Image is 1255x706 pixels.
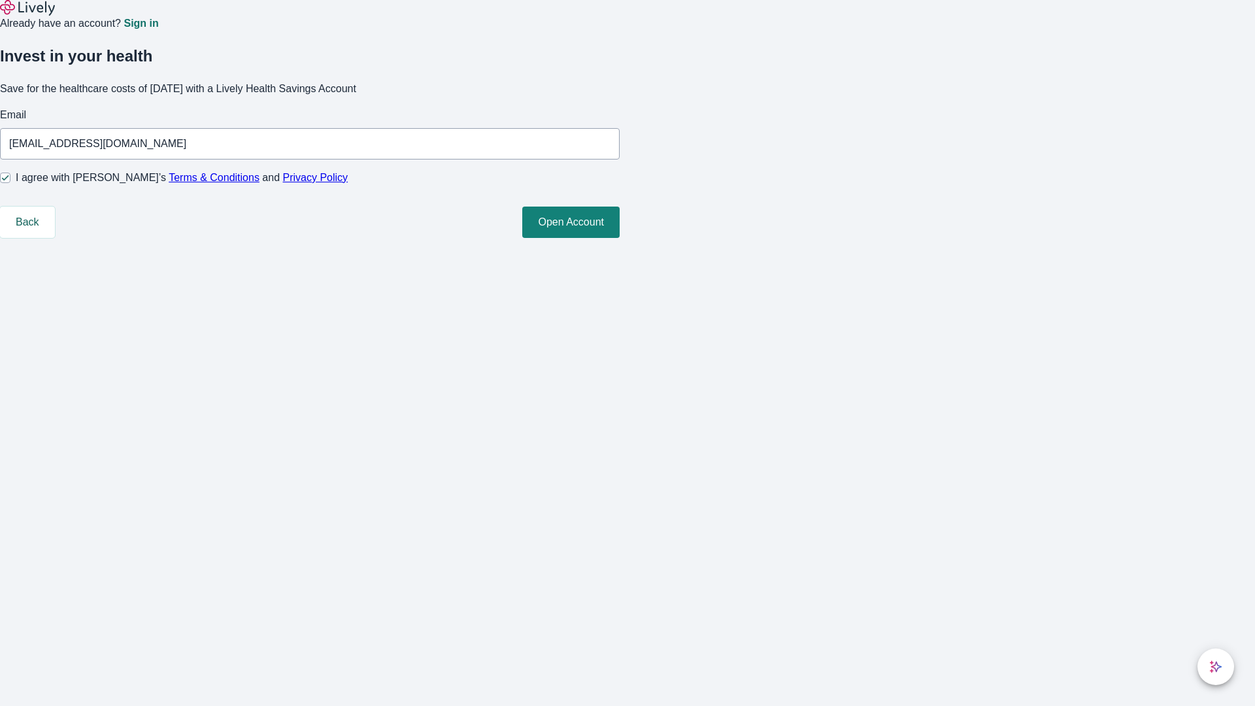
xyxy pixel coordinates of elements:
button: chat [1197,648,1234,685]
a: Privacy Policy [283,172,348,183]
a: Sign in [124,18,158,29]
button: Open Account [522,207,620,238]
svg: Lively AI Assistant [1209,660,1222,673]
span: I agree with [PERSON_NAME]’s and [16,170,348,186]
a: Terms & Conditions [169,172,259,183]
